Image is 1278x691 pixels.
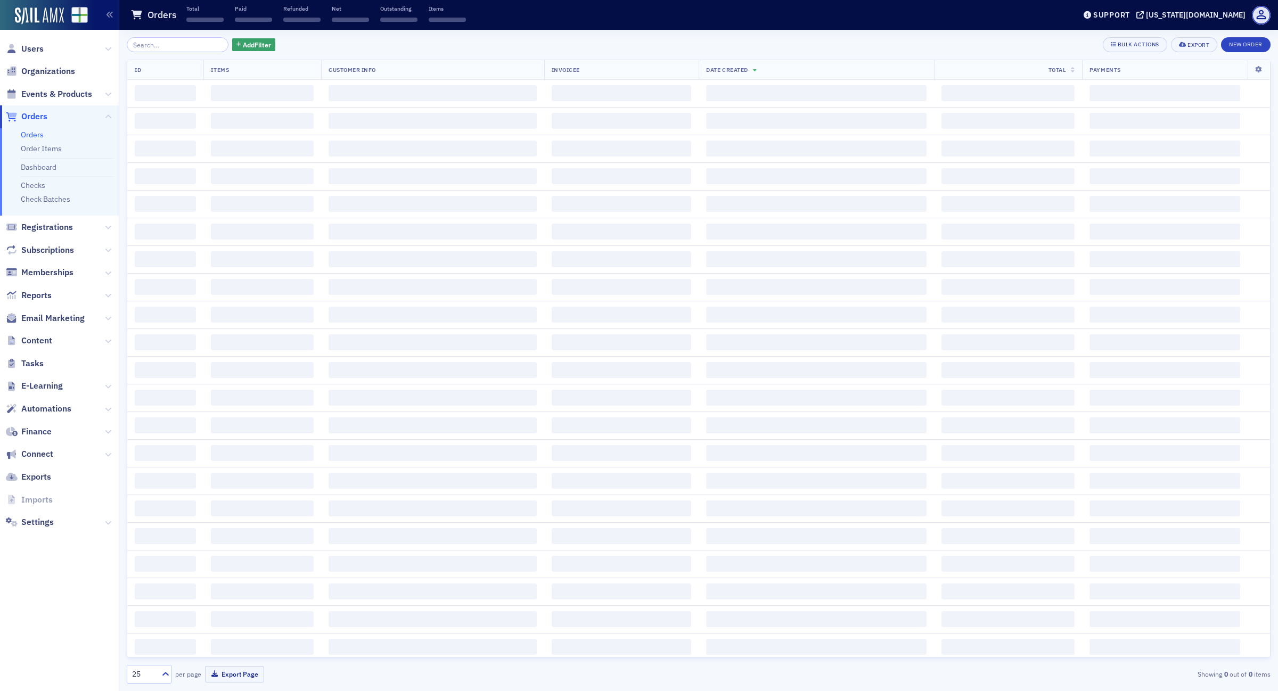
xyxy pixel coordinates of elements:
span: ‌ [329,611,536,627]
span: Email Marketing [21,312,85,324]
img: SailAMX [71,7,88,23]
span: ‌ [706,224,927,240]
a: Automations [6,403,71,415]
span: Add Filter [243,40,271,50]
span: ‌ [552,639,692,655]
span: ‌ [329,113,536,129]
a: Finance [6,426,52,438]
span: ‌ [552,251,692,267]
img: SailAMX [15,7,64,24]
span: ‌ [941,611,1075,627]
span: ‌ [1089,362,1240,378]
span: Date Created [706,66,748,73]
div: [US_STATE][DOMAIN_NAME] [1146,10,1246,20]
span: ‌ [135,334,196,350]
span: ‌ [135,611,196,627]
a: Orders [6,111,47,122]
span: Memberships [21,267,73,278]
span: ‌ [1089,583,1240,599]
span: ‌ [135,141,196,157]
span: ‌ [1089,390,1240,406]
span: ‌ [706,417,927,433]
span: ‌ [941,85,1075,101]
span: ‌ [135,251,196,267]
button: [US_STATE][DOMAIN_NAME] [1136,11,1249,19]
span: ‌ [1089,224,1240,240]
span: ‌ [552,556,692,572]
span: ‌ [135,168,196,184]
a: Content [6,335,52,347]
span: ‌ [552,611,692,627]
div: Showing out of items [897,669,1271,679]
span: ‌ [329,417,536,433]
span: ‌ [706,113,927,129]
span: ‌ [552,583,692,599]
span: ‌ [1089,334,1240,350]
span: Tasks [21,358,44,369]
strong: 0 [1222,669,1230,679]
span: ‌ [1089,445,1240,461]
span: ‌ [211,307,314,323]
span: ‌ [941,251,1075,267]
span: Profile [1252,6,1271,24]
span: ‌ [329,168,536,184]
span: ‌ [211,556,314,572]
span: ‌ [552,113,692,129]
a: Connect [6,448,53,460]
span: Automations [21,403,71,415]
span: ‌ [135,556,196,572]
span: Registrations [21,221,73,233]
span: ‌ [706,168,927,184]
div: Support [1093,10,1130,20]
span: ‌ [552,500,692,516]
a: Check Batches [21,194,70,204]
p: Outstanding [380,5,417,12]
span: ‌ [211,113,314,129]
span: Imports [21,494,53,506]
span: ‌ [380,18,417,22]
a: Exports [6,471,51,483]
span: ‌ [211,639,314,655]
span: ‌ [941,556,1075,572]
a: Settings [6,516,54,528]
button: New Order [1221,37,1271,52]
a: Tasks [6,358,44,369]
span: ‌ [706,583,927,599]
span: ‌ [941,528,1075,544]
a: Memberships [6,267,73,278]
span: Events & Products [21,88,92,100]
span: ‌ [941,196,1075,212]
span: ‌ [211,528,314,544]
span: ‌ [1089,417,1240,433]
div: Export [1187,42,1209,48]
span: ‌ [552,85,692,101]
span: ‌ [1089,141,1240,157]
button: Export Page [205,666,264,682]
span: ‌ [135,473,196,489]
span: ‌ [552,224,692,240]
span: ‌ [329,473,536,489]
a: E-Learning [6,380,63,392]
span: ‌ [329,307,536,323]
span: ‌ [706,196,927,212]
span: ‌ [211,279,314,295]
span: ‌ [211,445,314,461]
span: ‌ [941,639,1075,655]
span: ‌ [552,196,692,212]
span: ‌ [329,141,536,157]
p: Items [429,5,466,12]
span: Connect [21,448,53,460]
span: ‌ [941,473,1075,489]
span: ‌ [941,113,1075,129]
button: Export [1171,37,1217,52]
span: ‌ [332,18,369,22]
span: ‌ [1089,113,1240,129]
span: Content [21,335,52,347]
span: ‌ [329,85,536,101]
span: ‌ [552,307,692,323]
strong: 0 [1247,669,1254,679]
span: ‌ [552,362,692,378]
span: ‌ [135,500,196,516]
span: ‌ [211,611,314,627]
a: Dashboard [21,162,56,172]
